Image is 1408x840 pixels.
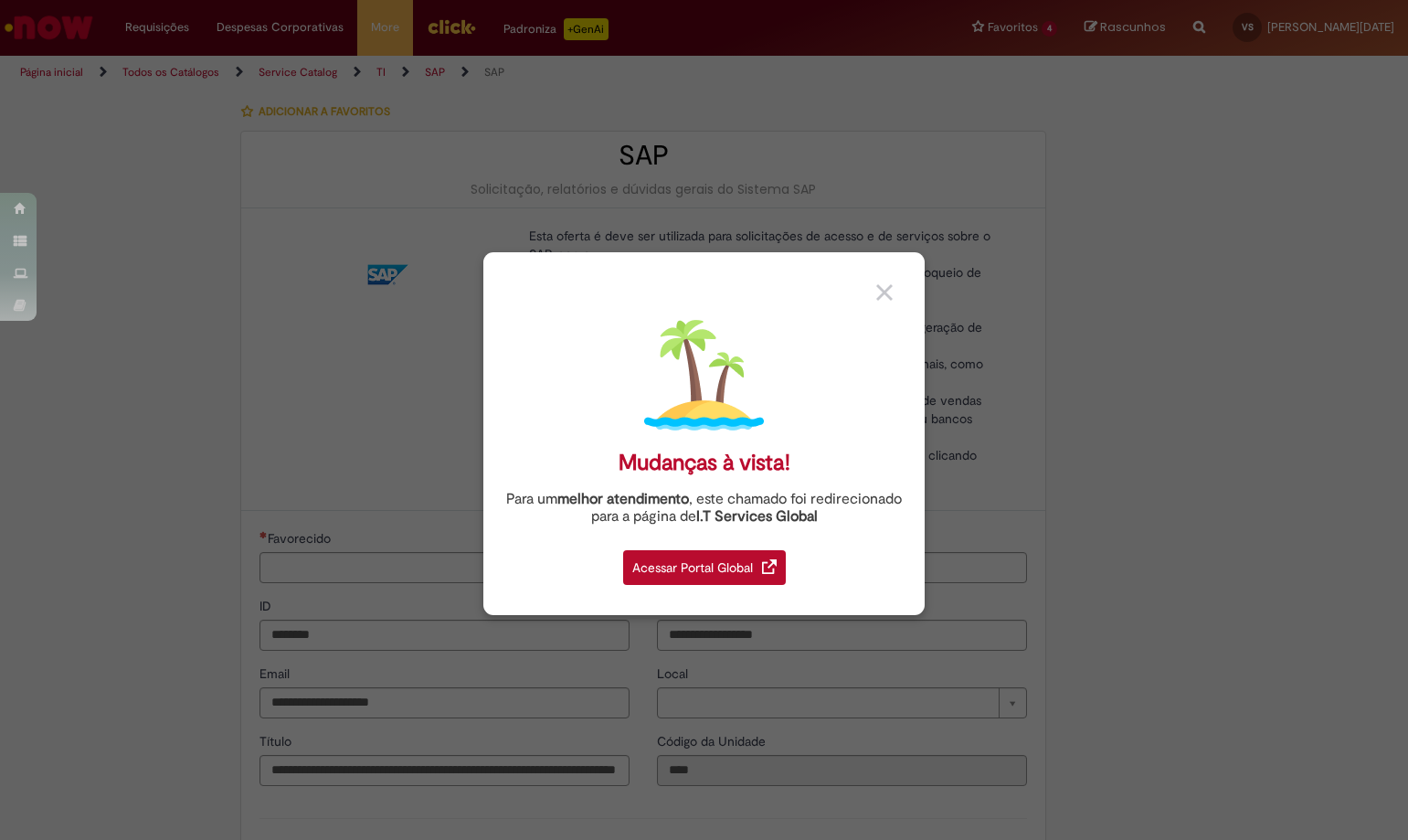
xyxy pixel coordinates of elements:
[644,315,764,435] img: island.png
[497,491,911,526] div: Para um , este chamado foi redirecionado para a página de
[762,559,777,574] img: redirect_link.png
[619,450,790,476] div: Mudanças à vista!
[623,550,786,585] div: Acessar Portal Global
[623,540,786,585] a: Acessar Portal Global
[876,284,893,301] img: close_button_grey.png
[557,490,689,508] strong: melhor atendimento
[696,497,818,526] a: I.T Services Global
